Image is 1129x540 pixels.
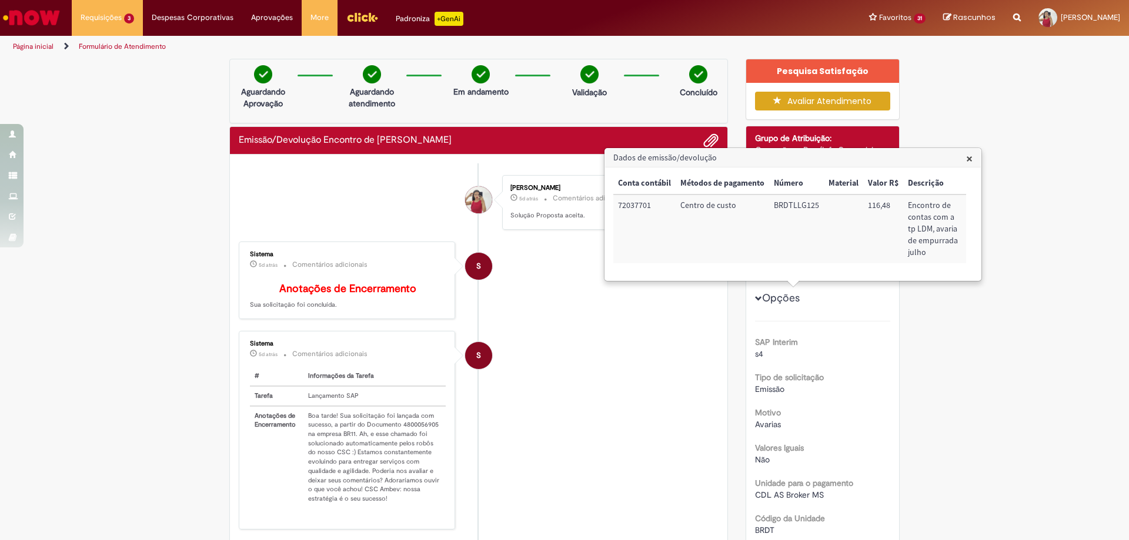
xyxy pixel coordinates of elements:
[251,12,293,24] span: Aprovações
[250,367,303,386] th: #
[613,173,676,194] th: Conta contábil
[519,195,538,202] span: 5d atrás
[966,150,973,166] span: ×
[254,65,272,83] img: check-circle-green.png
[435,12,463,26] p: +GenAi
[755,337,798,347] b: SAP Interim
[943,12,996,24] a: Rascunhos
[81,12,122,24] span: Requisições
[292,260,368,270] small: Comentários adicionais
[343,86,400,109] p: Aguardando atendimento
[250,251,446,258] div: Sistema
[239,135,452,146] h2: Emissão/Devolução Encontro de Contas Fornecedor Histórico de tíquete
[755,144,891,167] div: Operações - Pag./Info Gerenciais - Info Gerencial
[519,195,538,202] time: 25/09/2025 15:16:57
[259,351,278,358] time: 25/09/2025 13:45:18
[755,454,770,465] span: Não
[903,194,966,263] td: Descrição: Encontro de contas com a tp LDM, avaria de empurrada julho
[235,86,292,109] p: Aguardando Aprovação
[966,152,973,165] button: Close
[13,42,54,51] a: Página inicial
[250,340,446,347] div: Sistema
[580,65,599,83] img: check-circle-green.png
[9,36,744,58] ul: Trilhas de página
[259,261,278,269] span: 5d atrás
[903,173,966,194] th: Descrição
[703,133,719,148] button: Adicionar anexos
[279,282,416,296] b: Anotações de Encerramento
[613,194,676,263] td: Conta contábil: 72037701
[755,348,763,359] span: s4
[676,173,769,194] th: Métodos de pagamento
[824,194,863,263] td: Material:
[755,442,804,453] b: Valores Iguais
[755,478,853,488] b: Unidade para o pagamento
[292,349,368,359] small: Comentários adicionais
[755,384,784,394] span: Emissão
[476,252,481,280] span: S
[755,407,781,418] b: Motivo
[259,351,278,358] span: 5d atrás
[755,513,825,524] b: Código da Unidade
[303,406,446,508] td: Boa tarde! Sua solicitação foi lançada com sucesso, a partir do Documento 4800056905 na empresa B...
[689,65,707,83] img: check-circle-green.png
[250,283,446,310] p: Sua solicitação foi concluída.
[914,14,926,24] span: 31
[303,386,446,406] td: Lançamento SAP
[755,92,891,110] button: Avaliar Atendimento
[396,12,463,26] div: Padroniza
[259,261,278,269] time: 25/09/2025 13:45:20
[303,367,446,386] th: Informações da Tarefa
[472,65,490,83] img: check-circle-green.png
[755,419,781,430] span: Avarias
[680,86,717,98] p: Concluído
[250,406,303,508] th: Anotações de Encerramento
[79,42,166,51] a: Formulário de Atendimento
[755,132,891,144] div: Grupo de Atribuição:
[769,173,824,194] th: Número
[604,147,982,281] div: Dados de emissão/devolução
[465,186,492,213] div: Bruna Caroliny Pereira De Albuquerque
[124,14,134,24] span: 3
[863,173,903,194] th: Valor R$
[755,489,824,500] span: CDL AS Broker MS
[746,59,900,83] div: Pesquisa Satisfação
[572,86,607,98] p: Validação
[465,342,492,369] div: System
[755,372,824,383] b: Tipo de solicitação
[152,12,233,24] span: Despesas Corporativas
[453,86,509,98] p: Em andamento
[1061,12,1120,22] span: [PERSON_NAME]
[755,525,774,535] span: BRDT
[250,386,303,406] th: Tarefa
[676,194,769,263] td: Métodos de pagamento: Centro de custo
[465,253,492,280] div: System
[824,173,863,194] th: Material
[510,211,706,220] p: Solução Proposta aceita.
[363,65,381,83] img: check-circle-green.png
[605,149,981,167] h3: Dados de emissão/devolução
[310,12,329,24] span: More
[476,341,481,370] span: S
[953,12,996,23] span: Rascunhos
[553,193,628,203] small: Comentários adicionais
[863,194,903,263] td: Valor R$: 116,48
[769,194,824,263] td: Número: BRDTLLG125
[510,185,706,192] div: [PERSON_NAME]
[346,8,378,26] img: click_logo_yellow_360x200.png
[879,12,911,24] span: Favoritos
[1,6,62,29] img: ServiceNow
